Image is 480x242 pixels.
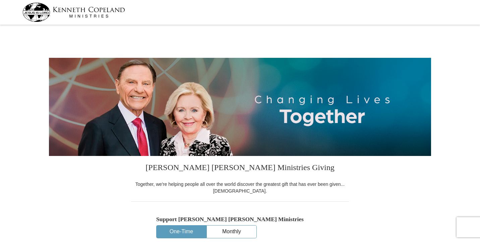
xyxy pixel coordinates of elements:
h5: Support [PERSON_NAME] [PERSON_NAME] Ministries [156,216,324,223]
button: One-Time [157,226,206,238]
button: Monthly [207,226,256,238]
img: kcm-header-logo.svg [22,3,125,22]
div: Together, we're helping people all over the world discover the greatest gift that has ever been g... [131,181,349,194]
h3: [PERSON_NAME] [PERSON_NAME] Ministries Giving [131,156,349,181]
